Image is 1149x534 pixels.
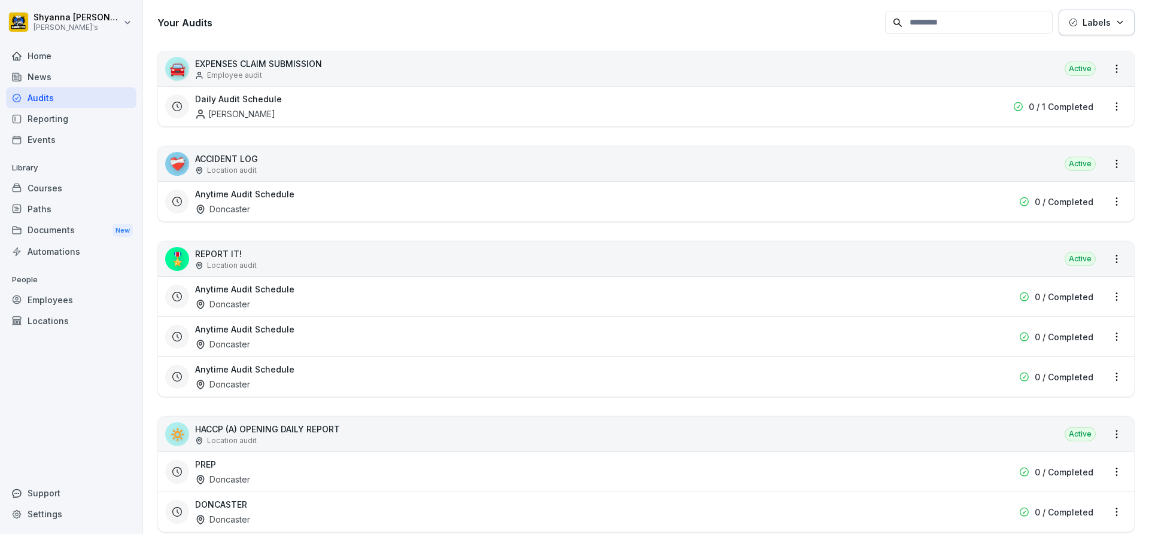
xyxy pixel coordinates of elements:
[195,458,216,471] h3: PREP
[195,188,294,200] h3: Anytime Audit Schedule
[6,483,136,504] div: Support
[6,199,136,219] a: Paths
[1035,371,1093,383] p: 0 / Completed
[6,270,136,289] p: People
[1035,291,1093,303] p: 0 / Completed
[195,378,250,390] div: Doncaster
[6,45,136,66] a: Home
[6,66,136,87] a: News
[1035,196,1093,208] p: 0 / Completed
[6,178,136,199] a: Courses
[195,248,257,260] p: REPORT IT!
[1065,157,1096,171] div: Active
[6,108,136,129] a: Reporting
[207,70,262,81] p: Employee audit
[1065,427,1096,441] div: Active
[195,338,250,350] div: Doncaster
[113,224,133,237] div: New
[34,13,121,23] p: Shyanna [PERSON_NAME]
[195,423,340,435] p: HACCP (A) OPENING DAILY REPORT
[195,498,247,511] h3: DONCASTER
[6,504,136,524] a: Settings
[6,219,136,242] a: DocumentsNew
[195,323,294,335] h3: Anytime Audit Schedule
[6,87,136,108] a: Audits
[1065,252,1096,266] div: Active
[165,152,189,176] div: ❤️‍🩹
[195,473,250,486] div: Doncaster
[195,57,322,70] p: EXPENSES CLAIM SUBMISSION
[1065,62,1096,76] div: Active
[1083,16,1111,29] p: Labels
[1035,506,1093,518] p: 0 / Completed
[165,57,189,81] div: 🚘
[207,165,257,176] p: Location audit
[195,298,250,310] div: Doncaster
[6,129,136,150] a: Events
[1035,331,1093,343] p: 0 / Completed
[1035,466,1093,478] p: 0 / Completed
[195,363,294,376] h3: Anytime Audit Schedule
[6,158,136,178] p: Library
[157,16,879,29] h3: Your Audits
[195,93,282,105] h3: Daily Audit Schedule
[165,422,189,446] div: 🔅
[1029,100,1093,113] p: 0 / 1 Completed
[1059,10,1135,35] button: Labels
[195,283,294,295] h3: Anytime Audit Schedule
[207,435,257,446] p: Location audit
[6,219,136,242] div: Documents
[34,23,121,32] p: [PERSON_NAME]'s
[195,108,275,120] div: [PERSON_NAME]
[6,310,136,331] a: Locations
[165,247,189,271] div: 🎖️
[6,289,136,310] a: Employees
[195,152,258,165] p: ACCIDENT LOG
[195,513,250,526] div: Doncaster
[6,241,136,262] a: Automations
[195,203,250,215] div: Doncaster
[207,260,257,271] p: Location audit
